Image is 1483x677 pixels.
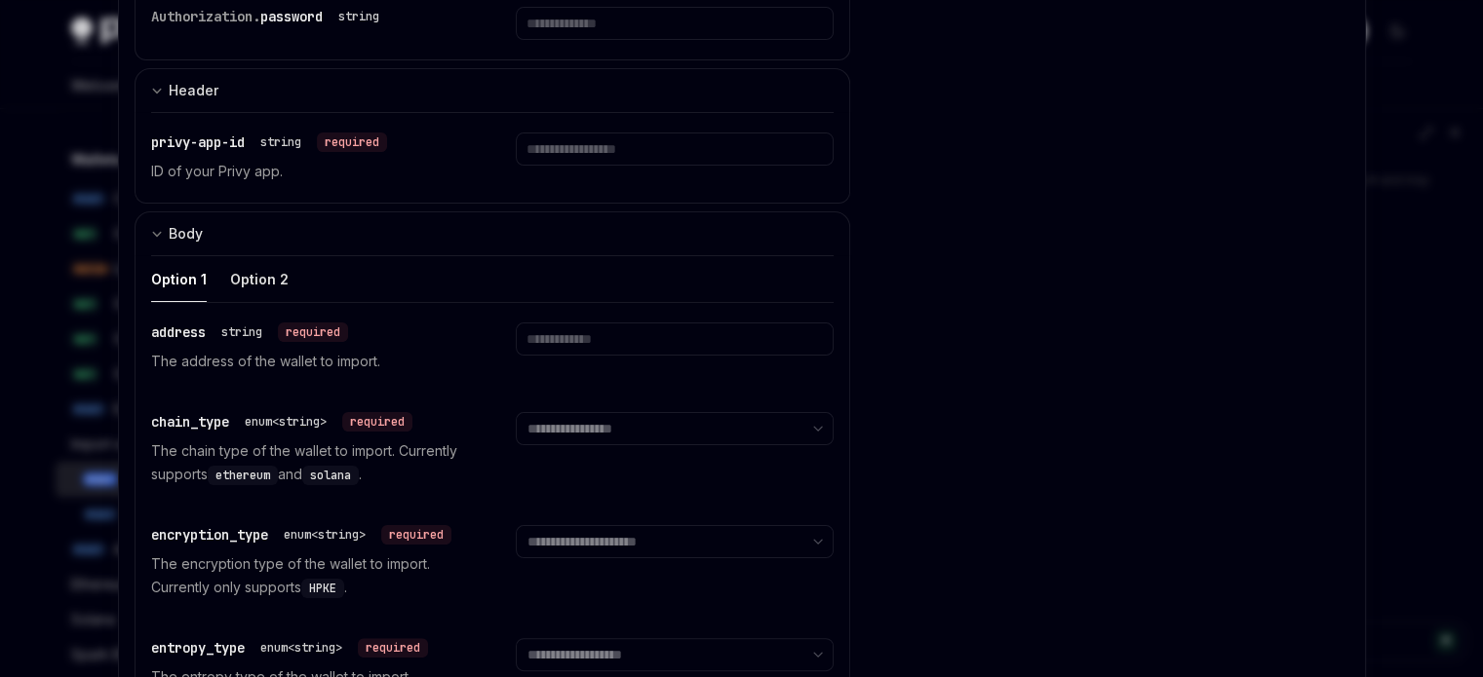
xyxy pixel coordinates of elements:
[342,412,412,432] div: required
[169,222,203,245] div: Body
[151,133,245,151] span: privy-app-id
[260,640,342,656] div: enum<string>
[151,350,469,373] p: The address of the wallet to import.
[151,638,428,658] div: entropy_type
[338,9,379,24] div: string
[151,639,245,657] span: entropy_type
[284,527,366,543] div: enum<string>
[260,134,301,150] div: string
[151,526,268,544] span: encryption_type
[245,414,327,430] div: enum<string>
[151,322,348,342] div: address
[169,79,218,102] div: Header
[310,468,351,483] span: solana
[278,322,348,342] div: required
[151,132,387,152] div: privy-app-id
[151,552,469,599] p: The encryption type of the wallet to import. Currently only supports .
[151,412,412,432] div: chain_type
[151,323,206,341] span: address
[151,525,451,545] div: encryption_type
[215,468,270,483] span: ethereum
[309,581,336,596] span: HPKE
[151,256,207,302] button: Option 1
[151,160,469,183] p: ID of your Privy app.
[230,256,289,302] button: Option 2
[260,8,323,25] span: password
[221,324,262,340] div: string
[135,68,851,112] button: expand input section
[151,7,387,26] div: Authorization.password
[358,638,428,658] div: required
[151,439,469,486] p: The chain type of the wallet to import. Currently supports and .
[381,525,451,545] div: required
[317,132,387,152] div: required
[135,211,851,255] button: expand input section
[151,8,260,25] span: Authorization.
[151,413,229,431] span: chain_type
